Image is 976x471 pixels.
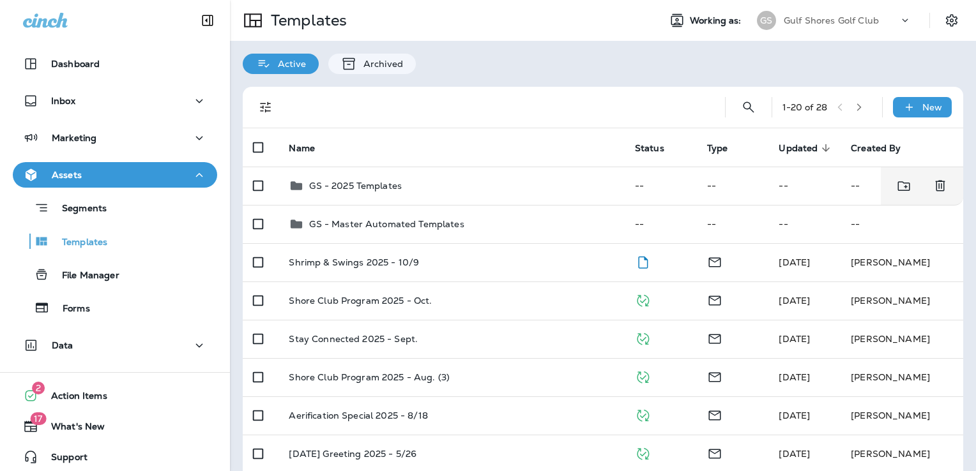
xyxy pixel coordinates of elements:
button: Support [13,444,217,470]
span: Updated [779,142,834,154]
span: Email [707,332,722,343]
td: [PERSON_NAME] [841,358,963,396]
p: Aerification Special 2025 - 8/18 [289,410,427,421]
p: Shore Club Program 2025 - Aug. (3) [289,372,450,382]
p: New [922,102,942,112]
p: Active [271,59,306,69]
span: Type [707,142,745,154]
button: Search Templates [736,94,761,120]
button: Dashboard [13,51,217,77]
span: Email [707,370,722,382]
span: Caitlin Wilson [779,371,810,383]
p: Inbox [51,96,75,106]
span: What's New [38,421,105,437]
span: Email [707,408,722,420]
span: 2 [32,382,45,394]
span: Published [635,370,651,382]
span: Action Items [38,391,107,406]
p: Shore Club Program 2025 - Oct. [289,295,432,306]
p: Assets [52,170,82,180]
span: Name [289,142,332,154]
span: Caitlin Wilson [779,257,810,268]
p: Templates [49,237,107,249]
span: Working as: [690,15,744,26]
p: Templates [266,11,347,30]
p: Dashboard [51,59,100,69]
span: Caitlin Wilson [779,333,810,345]
span: Email [707,447,722,458]
td: -- [768,167,841,205]
span: Caitlin Wilson [779,410,810,421]
button: Forms [13,294,217,321]
button: Segments [13,194,217,221]
button: Assets [13,162,217,188]
td: -- [841,205,963,243]
span: Published [635,408,651,420]
div: GS [757,11,776,30]
button: Templates [13,228,217,255]
td: [PERSON_NAME] [841,243,963,281]
span: Email [707,294,722,305]
span: 17 [30,412,46,425]
button: Marketing [13,125,217,151]
span: Created By [851,143,901,154]
span: Published [635,294,651,305]
p: Stay Connected 2025 - Sept. [289,334,418,344]
td: -- [841,167,927,205]
td: -- [697,167,769,205]
button: Settings [940,9,963,32]
span: Published [635,332,651,343]
p: File Manager [49,270,119,282]
button: Filters [253,94,278,120]
td: -- [697,205,769,243]
p: [DATE] Greeting 2025 - 5/26 [289,449,416,459]
div: 1 - 20 of 28 [782,102,827,112]
span: Published [635,447,651,458]
button: Collapse Sidebar [190,8,225,33]
td: [PERSON_NAME] [841,281,963,320]
p: GS - 2025 Templates [309,181,402,191]
td: -- [625,167,697,205]
button: Move to folder [891,173,917,199]
p: Data [52,340,73,350]
span: Created By [851,142,917,154]
button: 17What's New [13,414,217,439]
p: Shrimp & Swings 2025 - 10/9 [289,257,419,267]
p: Marketing [52,133,96,143]
td: [PERSON_NAME] [841,320,963,358]
p: GS - Master Automated Templates [309,219,464,229]
p: Gulf Shores Golf Club [784,15,879,26]
span: Status [635,143,664,154]
span: Name [289,143,315,154]
span: Caitlin Wilson [779,295,810,306]
td: -- [625,205,697,243]
button: 2Action Items [13,383,217,408]
span: Caitlin Wilson [779,448,810,460]
button: Delete [927,173,953,199]
span: Updated [779,143,818,154]
p: Forms [50,303,90,315]
span: Email [707,255,722,267]
span: Draft [635,255,651,267]
button: Data [13,333,217,358]
span: Type [707,143,728,154]
td: -- [768,205,841,243]
td: [PERSON_NAME] [841,396,963,435]
span: Support [38,452,88,467]
button: Inbox [13,88,217,114]
p: Archived [357,59,403,69]
button: File Manager [13,261,217,288]
p: Segments [49,203,107,216]
span: Status [635,142,681,154]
